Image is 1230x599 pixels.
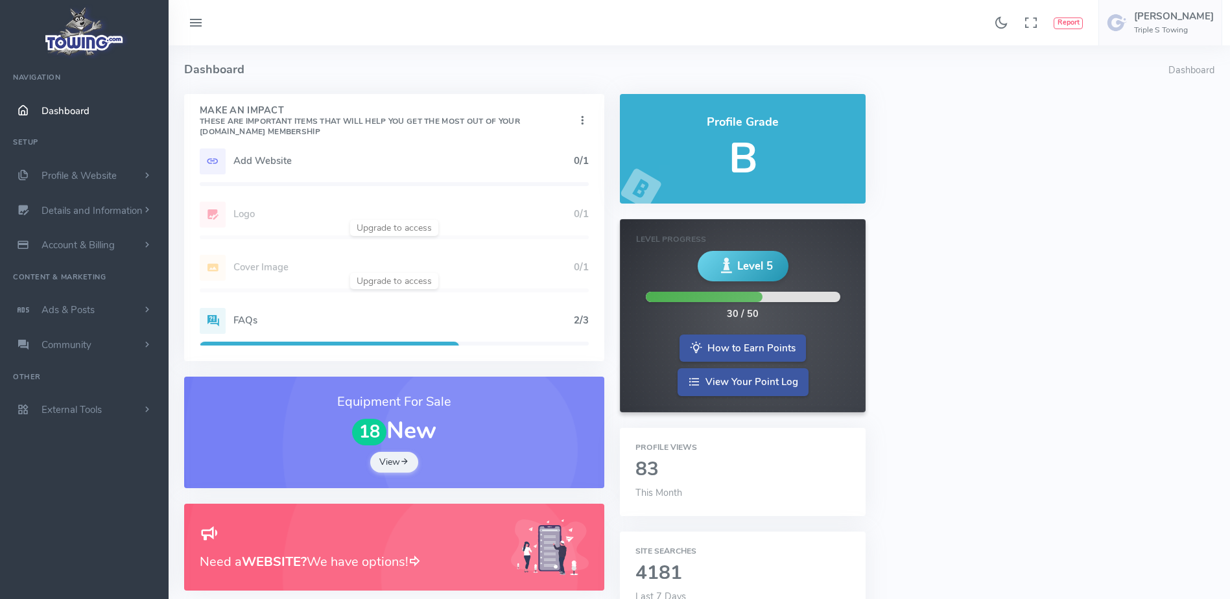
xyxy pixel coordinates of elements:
[635,547,850,556] h6: Site Searches
[184,45,1168,94] h4: Dashboard
[680,335,806,362] a: How to Earn Points
[41,104,89,117] span: Dashboard
[370,452,418,473] a: View
[242,553,307,570] b: WEBSITE?
[233,156,574,166] h5: Add Website
[41,303,95,316] span: Ads & Posts
[1107,12,1128,33] img: user-image
[41,169,117,182] span: Profile & Website
[635,563,850,584] h2: 4181
[635,135,850,182] h5: B
[635,443,850,452] h6: Profile Views
[678,368,809,396] a: View Your Point Log
[1168,64,1214,78] li: Dashboard
[200,116,520,137] small: These are important items that will help you get the most out of your [DOMAIN_NAME] Membership
[574,315,589,325] h5: 2/3
[41,239,115,252] span: Account & Billing
[352,419,387,445] span: 18
[41,338,91,351] span: Community
[737,258,773,274] span: Level 5
[41,204,143,217] span: Details and Information
[511,519,589,576] img: Generic placeholder image
[574,156,589,166] h5: 0/1
[233,315,574,325] h5: FAQs
[1054,18,1083,29] button: Report
[635,486,682,499] span: This Month
[635,116,850,129] h4: Profile Grade
[200,552,495,572] h3: Need a We have options!
[200,106,576,137] h4: Make An Impact
[200,418,589,445] h1: New
[41,4,128,59] img: logo
[41,403,102,416] span: External Tools
[635,459,850,480] h2: 83
[1134,26,1214,34] h6: Triple S Towing
[636,235,849,244] h6: Level Progress
[200,392,589,412] h3: Equipment For Sale
[727,307,759,322] div: 30 / 50
[1134,11,1214,21] h5: [PERSON_NAME]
